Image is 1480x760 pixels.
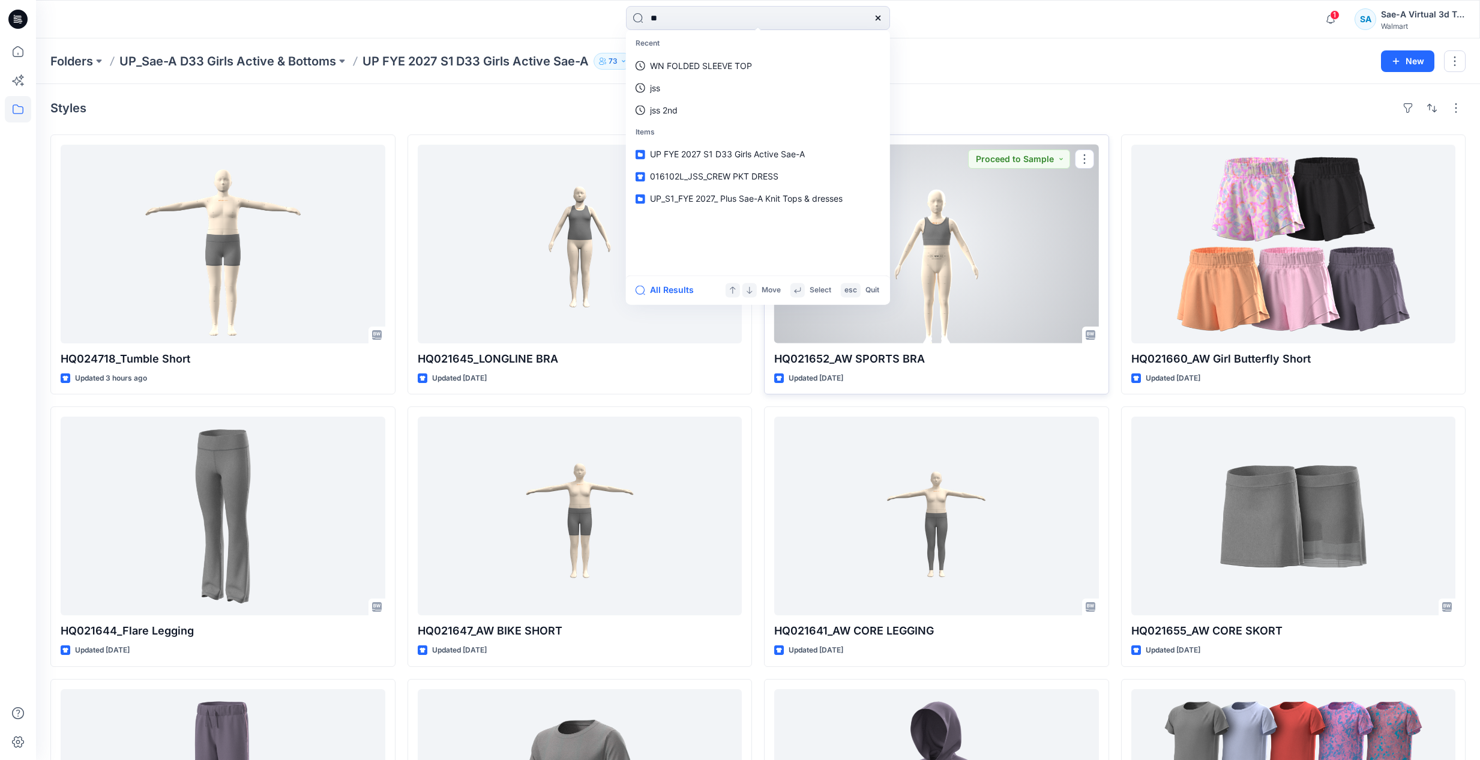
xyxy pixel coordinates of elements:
[418,145,742,343] a: HQ021645_LONGLINE BRA
[594,53,633,70] button: 73
[628,55,888,77] a: WN FOLDED SLEEVE TOP
[628,99,888,121] a: jss 2nd
[636,283,702,297] button: All Results
[774,145,1099,343] a: HQ021652_AW SPORTS BRA
[1330,10,1340,20] span: 1
[1381,7,1465,22] div: Sae-A Virtual 3d Team
[61,145,385,343] a: HQ024718_Tumble Short
[1131,623,1456,639] p: HQ021655_AW CORE SKORT
[628,77,888,99] a: jss
[628,143,888,166] a: UP FYE 2027 S1 D33 Girls Active Sae-A
[628,188,888,210] a: UP_S1_FYE 2027_ Plus Sae-A Knit Tops & dresses
[432,644,487,657] p: Updated [DATE]
[50,101,86,115] h4: Styles
[1131,145,1456,343] a: HQ021660_AW Girl Butterfly Short
[75,644,130,657] p: Updated [DATE]
[432,372,487,385] p: Updated [DATE]
[1146,644,1200,657] p: Updated [DATE]
[762,284,781,297] p: Move
[650,194,843,204] span: UP_S1_FYE 2027_ Plus Sae-A Knit Tops & dresses
[865,284,879,297] p: Quit
[61,351,385,367] p: HQ024718_Tumble Short
[650,59,752,72] p: WN FOLDED SLEEVE TOP
[628,166,888,188] a: 016102L_JSS_CREW PKT DRESS
[50,53,93,70] a: Folders
[650,104,678,116] p: jss 2nd
[774,417,1099,615] a: HQ021641_AW CORE LEGGING
[1381,50,1434,72] button: New
[75,372,147,385] p: Updated 3 hours ago
[418,351,742,367] p: HQ021645_LONGLINE BRA
[844,284,857,297] p: esc
[119,53,336,70] a: UP_Sae-A D33 Girls Active & Bottoms
[609,55,618,68] p: 73
[418,417,742,615] a: HQ021647_AW BIKE SHORT
[1355,8,1376,30] div: SA
[789,372,843,385] p: Updated [DATE]
[774,623,1099,639] p: HQ021641_AW CORE LEGGING
[1146,372,1200,385] p: Updated [DATE]
[418,623,742,639] p: HQ021647_AW BIKE SHORT
[1381,22,1465,31] div: Walmart
[650,149,805,160] span: UP FYE 2027 S1 D33 Girls Active Sae-A
[1131,351,1456,367] p: HQ021660_AW Girl Butterfly Short
[774,351,1099,367] p: HQ021652_AW SPORTS BRA
[61,417,385,615] a: HQ021644_Flare Legging
[650,172,778,182] span: 016102L_JSS_CREW PKT DRESS
[650,82,660,94] p: jss
[362,53,589,70] p: UP FYE 2027 S1 D33 Girls Active Sae-A
[789,644,843,657] p: Updated [DATE]
[628,121,888,143] p: Items
[61,623,385,639] p: HQ021644_Flare Legging
[1131,417,1456,615] a: HQ021655_AW CORE SKORT
[810,284,831,297] p: Select
[628,32,888,55] p: Recent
